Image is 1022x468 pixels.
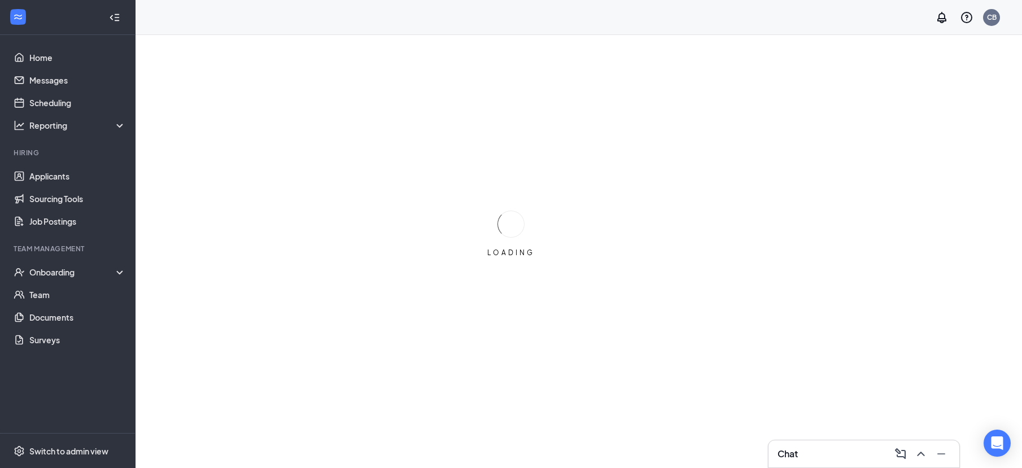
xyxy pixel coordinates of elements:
[894,447,907,461] svg: ComposeMessage
[29,445,108,457] div: Switch to admin view
[912,445,930,463] button: ChevronUp
[984,430,1011,457] div: Open Intercom Messenger
[14,120,25,131] svg: Analysis
[29,91,126,114] a: Scheduling
[29,187,126,210] a: Sourcing Tools
[914,447,928,461] svg: ChevronUp
[934,447,948,461] svg: Minimize
[778,448,798,460] h3: Chat
[12,11,24,23] svg: WorkstreamLogo
[29,165,126,187] a: Applicants
[29,306,126,329] a: Documents
[960,11,973,24] svg: QuestionInfo
[932,445,950,463] button: Minimize
[987,12,997,22] div: CB
[29,210,126,233] a: Job Postings
[29,69,126,91] a: Messages
[29,266,116,278] div: Onboarding
[14,266,25,278] svg: UserCheck
[935,11,949,24] svg: Notifications
[29,46,126,69] a: Home
[109,12,120,23] svg: Collapse
[29,283,126,306] a: Team
[29,329,126,351] a: Surveys
[892,445,910,463] button: ComposeMessage
[14,445,25,457] svg: Settings
[14,148,124,158] div: Hiring
[29,120,126,131] div: Reporting
[483,248,539,257] div: LOADING
[14,244,124,253] div: Team Management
